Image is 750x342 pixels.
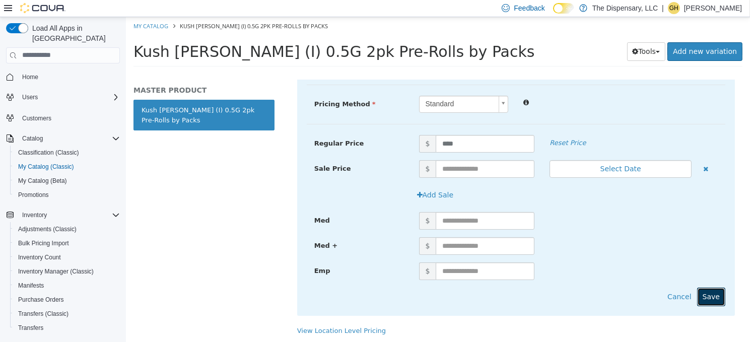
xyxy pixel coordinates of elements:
[22,93,38,101] span: Users
[14,322,120,334] span: Transfers
[54,5,202,13] span: Kush [PERSON_NAME] (I) 0.5G 2pk Pre-Rolls by Packs
[14,322,47,334] a: Transfers
[22,73,38,81] span: Home
[188,225,212,232] span: Med +
[10,293,124,307] button: Purchase Orders
[10,146,124,160] button: Classification (Classic)
[2,131,124,146] button: Catalog
[14,308,73,320] a: Transfers (Classic)
[171,310,260,317] a: View Location Level Pricing
[10,279,124,293] button: Manifests
[8,83,149,113] a: Kush [PERSON_NAME] (I) 0.5G 2pk Pre-Rolls by Packs
[18,267,94,276] span: Inventory Manager (Classic)
[501,25,540,44] button: Tools
[14,237,73,249] a: Bulk Pricing Import
[293,79,383,96] a: Standard
[22,114,51,122] span: Customers
[14,294,68,306] a: Purchase Orders
[18,209,120,221] span: Inventory
[10,222,124,236] button: Adjustments (Classic)
[18,253,61,261] span: Inventory Count
[286,169,333,187] button: Add Sale
[188,250,204,257] span: Emp
[294,79,369,95] span: Standard
[18,296,64,304] span: Purchase Orders
[14,251,120,263] span: Inventory Count
[22,211,47,219] span: Inventory
[18,91,120,103] span: Users
[14,294,120,306] span: Purchase Orders
[188,148,225,155] span: Sale Price
[10,160,124,174] button: My Catalog (Classic)
[18,310,69,318] span: Transfers (Classic)
[553,3,574,14] input: Dark Mode
[18,324,43,332] span: Transfers
[14,265,98,278] a: Inventory Manager (Classic)
[2,90,124,104] button: Users
[14,237,120,249] span: Bulk Pricing Import
[14,189,53,201] a: Promotions
[18,225,77,233] span: Adjustments (Classic)
[188,83,250,91] span: Pricing Method
[14,175,120,187] span: My Catalog (Beta)
[293,195,310,213] span: $
[293,118,310,135] span: $
[18,282,44,290] span: Manifests
[424,122,460,129] em: Reset Price
[14,223,120,235] span: Adjustments (Classic)
[8,69,149,78] h5: MASTER PRODUCT
[10,321,124,335] button: Transfers
[10,250,124,264] button: Inventory Count
[18,111,120,124] span: Customers
[18,163,74,171] span: My Catalog (Classic)
[14,280,120,292] span: Manifests
[188,122,238,130] span: Regular Price
[536,270,571,289] button: Cancel
[14,265,120,278] span: Inventory Manager (Classic)
[28,23,120,43] span: Load All Apps in [GEOGRAPHIC_DATA]
[2,110,124,125] button: Customers
[684,2,742,14] p: [PERSON_NAME]
[10,174,124,188] button: My Catalog (Beta)
[18,149,79,157] span: Classification (Classic)
[293,220,310,238] span: $
[14,161,120,173] span: My Catalog (Classic)
[18,132,47,145] button: Catalog
[293,143,310,161] span: $
[2,208,124,222] button: Inventory
[10,307,124,321] button: Transfers (Classic)
[14,189,120,201] span: Promotions
[669,2,678,14] span: GH
[14,251,65,263] a: Inventory Count
[571,270,599,289] button: Save
[14,280,48,292] a: Manifests
[22,134,43,143] span: Catalog
[18,209,51,221] button: Inventory
[18,112,55,124] a: Customers
[18,71,120,83] span: Home
[20,3,65,13] img: Cova
[424,143,566,161] button: Select Date
[14,147,83,159] a: Classification (Classic)
[10,236,124,250] button: Bulk Pricing Import
[188,199,204,207] span: Med
[662,2,664,14] p: |
[592,2,658,14] p: The Dispensary, LLC
[18,91,42,103] button: Users
[8,5,42,13] a: My Catalog
[14,175,71,187] a: My Catalog (Beta)
[10,264,124,279] button: Inventory Manager (Classic)
[2,70,124,84] button: Home
[18,191,49,199] span: Promotions
[10,188,124,202] button: Promotions
[14,147,120,159] span: Classification (Classic)
[18,71,42,83] a: Home
[293,245,310,263] span: $
[14,223,81,235] a: Adjustments (Classic)
[18,132,120,145] span: Catalog
[668,2,680,14] div: Gillian Hendrix
[514,3,544,13] span: Feedback
[8,26,409,43] span: Kush [PERSON_NAME] (I) 0.5G 2pk Pre-Rolls by Packs
[18,177,67,185] span: My Catalog (Beta)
